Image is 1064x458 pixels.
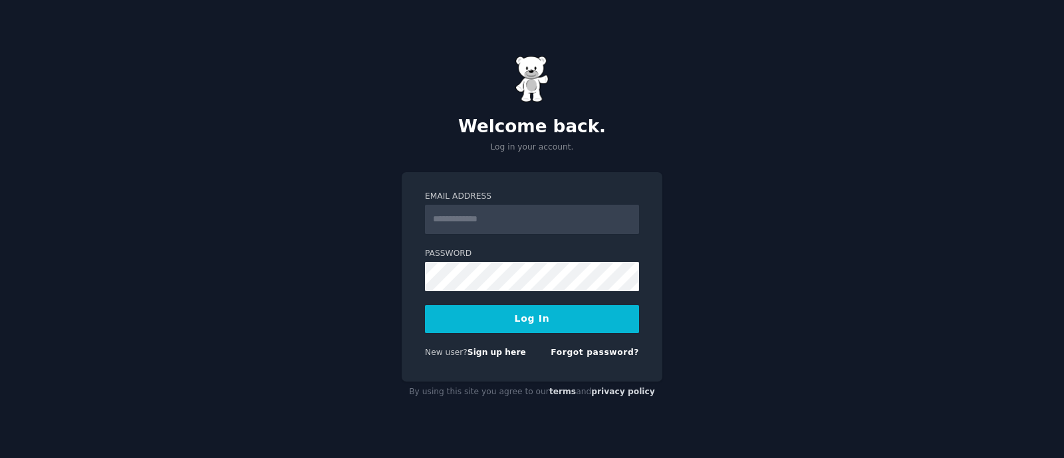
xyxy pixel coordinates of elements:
[402,382,662,403] div: By using this site you agree to our and
[549,387,576,396] a: terms
[425,305,639,333] button: Log In
[551,348,639,357] a: Forgot password?
[425,248,639,260] label: Password
[515,56,549,102] img: Gummy Bear
[591,387,655,396] a: privacy policy
[425,191,639,203] label: Email Address
[402,142,662,154] p: Log in your account.
[425,348,467,357] span: New user?
[402,116,662,138] h2: Welcome back.
[467,348,526,357] a: Sign up here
